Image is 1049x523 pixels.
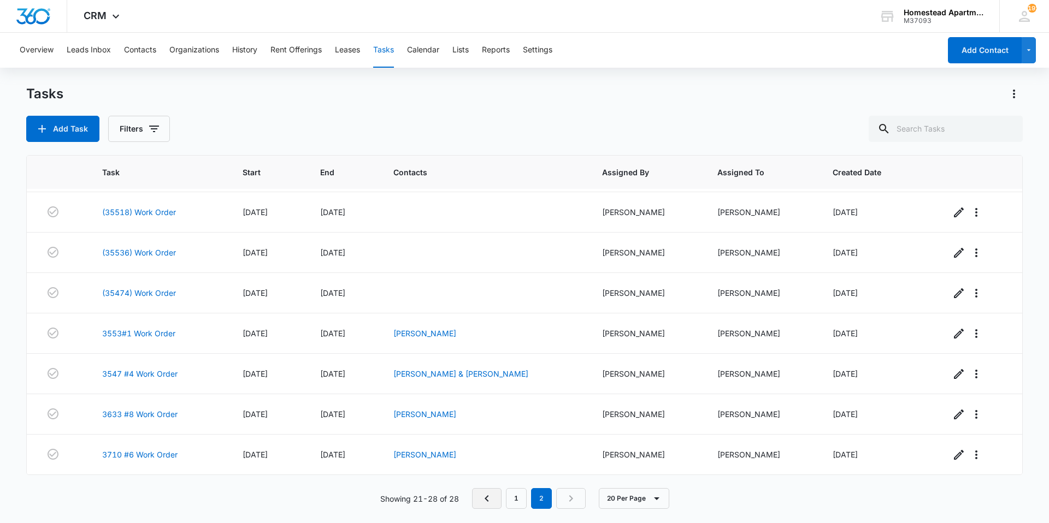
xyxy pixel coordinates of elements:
span: [DATE] [320,409,345,419]
button: Calendar [407,33,439,68]
div: [PERSON_NAME] [602,287,691,299]
div: account name [904,8,983,17]
a: [PERSON_NAME] & [PERSON_NAME] [393,369,528,378]
span: 192 [1028,4,1036,13]
button: Add Task [26,116,99,142]
span: [DATE] [833,329,858,338]
span: CRM [84,10,107,21]
span: [DATE] [833,288,858,298]
span: [DATE] [320,288,345,298]
button: Overview [20,33,54,68]
span: Created Date [833,167,908,178]
a: Page 1 [506,488,527,509]
input: Search Tasks [869,116,1023,142]
span: [DATE] [833,409,858,419]
span: [DATE] [243,288,268,298]
div: notifications count [1028,4,1036,13]
span: [DATE] [320,369,345,378]
button: Leads Inbox [67,33,111,68]
nav: Pagination [472,488,586,509]
span: [DATE] [243,450,268,459]
button: Leases [335,33,360,68]
a: [PERSON_NAME] [393,450,456,459]
span: [DATE] [833,207,858,217]
a: [PERSON_NAME] [393,329,456,338]
span: [DATE] [320,207,345,217]
button: Lists [452,33,469,68]
div: [PERSON_NAME] [602,328,691,339]
button: Actions [1005,85,1023,103]
a: Previous Page [472,488,502,509]
a: (35518) Work Order [102,206,176,218]
button: Add Contact [948,37,1022,63]
div: [PERSON_NAME] [717,287,806,299]
div: [PERSON_NAME] [602,247,691,258]
button: Filters [108,116,170,142]
a: 3553#1 Work Order [102,328,175,339]
a: [PERSON_NAME] [393,409,456,419]
span: Task [102,167,201,178]
a: 3710 #6 Work Order [102,449,178,460]
span: [DATE] [243,409,268,419]
button: Contacts [124,33,156,68]
a: (35536) Work Order [102,247,176,258]
button: Settings [523,33,552,68]
div: [PERSON_NAME] [717,247,806,258]
span: [DATE] [243,369,268,378]
span: [DATE] [320,329,345,338]
span: [DATE] [833,369,858,378]
button: Rent Offerings [270,33,322,68]
span: [DATE] [243,329,268,338]
span: Contacts [393,167,560,178]
div: [PERSON_NAME] [717,408,806,420]
span: [DATE] [320,248,345,257]
div: [PERSON_NAME] [602,368,691,379]
span: [DATE] [833,450,858,459]
div: [PERSON_NAME] [717,328,806,339]
div: account id [904,17,983,25]
button: Tasks [373,33,394,68]
button: Reports [482,33,510,68]
span: [DATE] [243,207,268,217]
p: Showing 21-28 of 28 [380,493,459,504]
button: 20 Per Page [599,488,669,509]
div: [PERSON_NAME] [602,449,691,460]
em: 2 [531,488,552,509]
span: [DATE] [320,450,345,459]
div: [PERSON_NAME] [717,368,806,379]
a: 3633 #8 Work Order [102,408,178,420]
button: Organizations [169,33,219,68]
span: Start [243,167,279,178]
a: (35474) Work Order [102,287,176,299]
a: 3547 #4 Work Order [102,368,178,379]
div: [PERSON_NAME] [602,408,691,420]
div: [PERSON_NAME] [717,449,806,460]
span: Assigned To [717,167,791,178]
div: [PERSON_NAME] [602,206,691,218]
span: [DATE] [243,248,268,257]
div: [PERSON_NAME] [717,206,806,218]
span: Assigned By [602,167,675,178]
h1: Tasks [26,86,63,102]
button: History [232,33,257,68]
span: [DATE] [833,248,858,257]
span: End [320,167,351,178]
